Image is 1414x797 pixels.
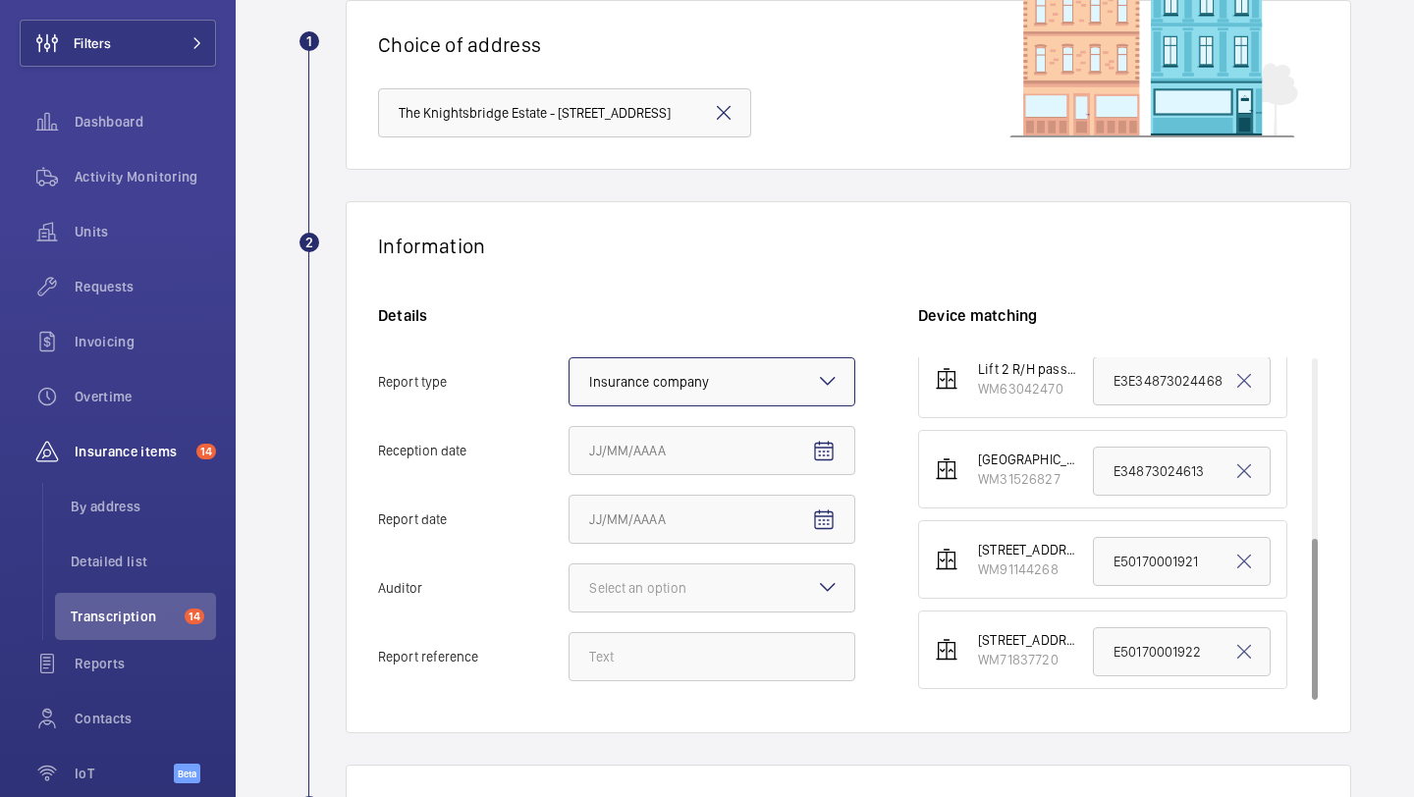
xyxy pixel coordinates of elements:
[75,709,216,728] span: Contacts
[71,552,216,571] span: Detailed list
[75,112,216,132] span: Dashboard
[978,630,1081,650] div: [STREET_ADDRESS]
[378,375,569,389] span: Report type
[569,495,855,544] input: Report dateOpen calendar
[978,650,1081,669] div: WM71837720
[800,428,847,475] button: Open calendar
[1093,627,1271,676] input: Ref. appearing on the document
[378,32,1319,57] h1: Choice of address
[918,305,1319,326] h6: Device matching
[935,367,958,391] img: elevator.svg
[20,20,216,67] button: Filters
[75,442,189,461] span: Insurance items
[378,444,569,457] span: Reception date
[935,548,958,571] img: elevator.svg
[71,497,216,516] span: By address
[75,387,216,406] span: Overtime
[1093,447,1271,496] input: Ref. appearing on the document
[978,540,1081,559] div: [STREET_ADDRESS]
[800,497,847,544] button: Open calendar
[378,88,751,137] input: Type the address
[299,31,319,51] div: 1
[75,222,216,241] span: Units
[569,426,855,475] input: Reception dateOpen calendar
[1093,356,1271,405] input: Ref. appearing on the document
[935,457,958,481] img: elevator.svg
[75,167,216,186] span: Activity Monitoring
[1093,537,1271,586] input: Ref. appearing on the document
[75,277,216,296] span: Requests
[378,305,855,326] h6: Details
[196,444,216,459] span: 14
[75,764,174,783] span: IoT
[589,374,709,390] span: Insurance company
[978,359,1081,379] div: Lift 2 R/H passenger 50 [PERSON_NAME].
[978,379,1081,398] div: WM63042470
[74,33,111,53] span: Filters
[569,632,855,681] input: Report reference
[378,234,485,258] h1: Information
[174,764,200,783] span: Beta
[378,650,569,664] span: Report reference
[75,332,216,351] span: Invoicing
[978,559,1081,579] div: WM91144268
[71,607,177,626] span: Transcription
[378,581,569,595] span: Auditor
[75,654,216,673] span: Reports
[185,609,204,624] span: 14
[299,233,319,252] div: 2
[935,638,958,662] img: elevator.svg
[589,578,735,598] div: Select an option
[978,450,1081,469] div: [GEOGRAPHIC_DATA]
[378,512,569,526] span: Report date
[978,469,1081,489] div: WM31526827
